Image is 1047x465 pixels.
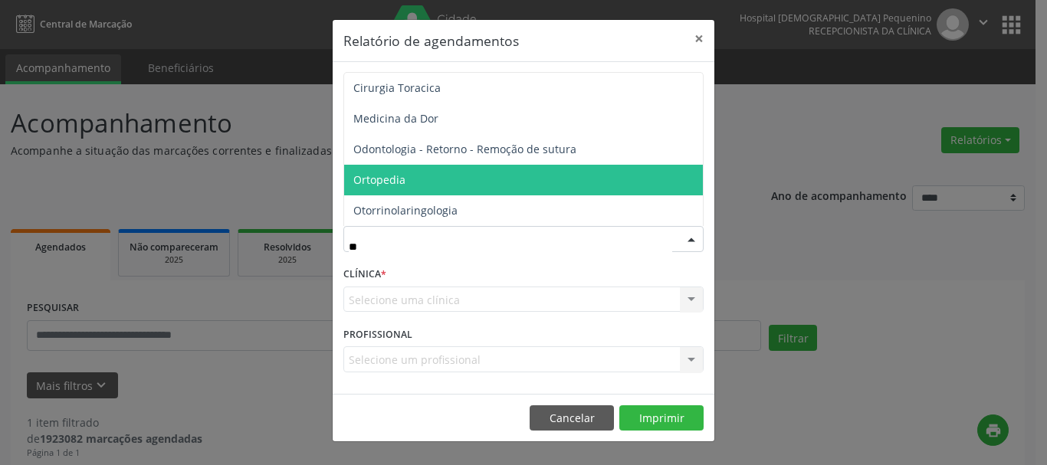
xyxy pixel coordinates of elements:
[343,323,412,346] label: PROFISSIONAL
[343,31,519,51] h5: Relatório de agendamentos
[353,142,576,156] span: Odontologia - Retorno - Remoção de sutura
[353,203,458,218] span: Otorrinolaringologia
[353,111,438,126] span: Medicina da Dor
[353,172,405,187] span: Ortopedia
[619,405,704,431] button: Imprimir
[343,73,464,97] label: DATA DE AGENDAMENTO
[353,80,441,95] span: Cirurgia Toracica
[343,263,386,287] label: CLÍNICA
[684,20,714,57] button: Close
[530,405,614,431] button: Cancelar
